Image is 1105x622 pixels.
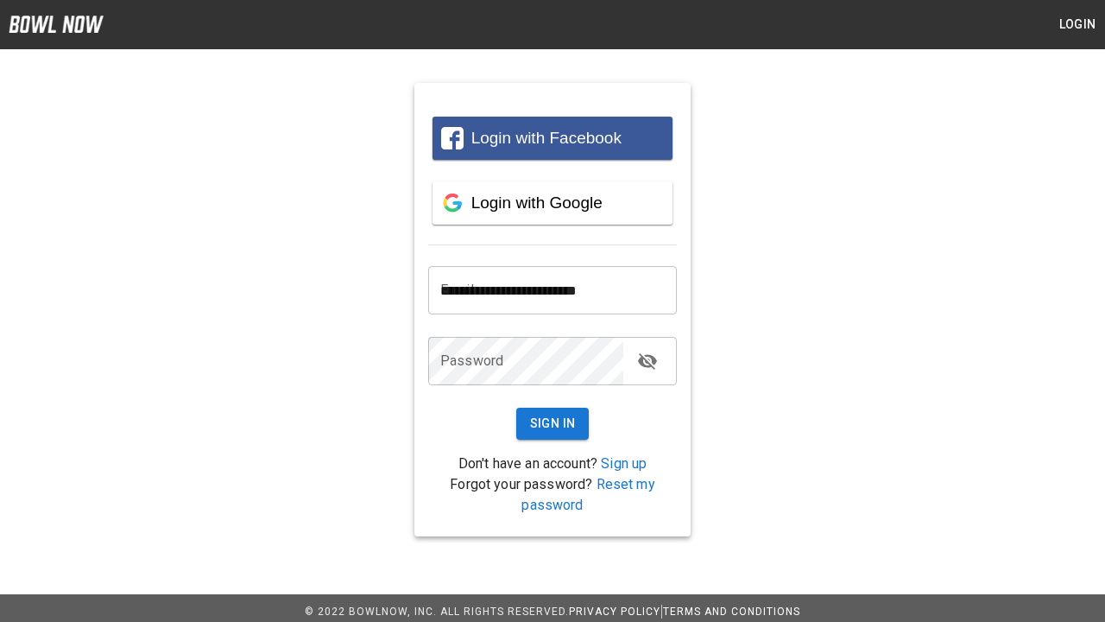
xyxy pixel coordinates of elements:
button: toggle password visibility [630,344,665,378]
button: Login with Google [433,181,672,225]
button: Login with Facebook [433,117,672,160]
p: Forgot your password? [428,474,677,516]
button: Login [1050,9,1105,41]
a: Sign up [601,455,647,472]
a: Privacy Policy [569,606,660,618]
a: Terms and Conditions [663,606,800,618]
p: Don't have an account? [428,454,677,474]
img: logo [9,16,104,33]
span: Login with Facebook [471,129,622,147]
button: Sign In [516,408,590,440]
span: © 2022 BowlNow, Inc. All Rights Reserved. [305,606,569,618]
span: Login with Google [471,194,603,212]
a: Reset my password [521,476,654,513]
